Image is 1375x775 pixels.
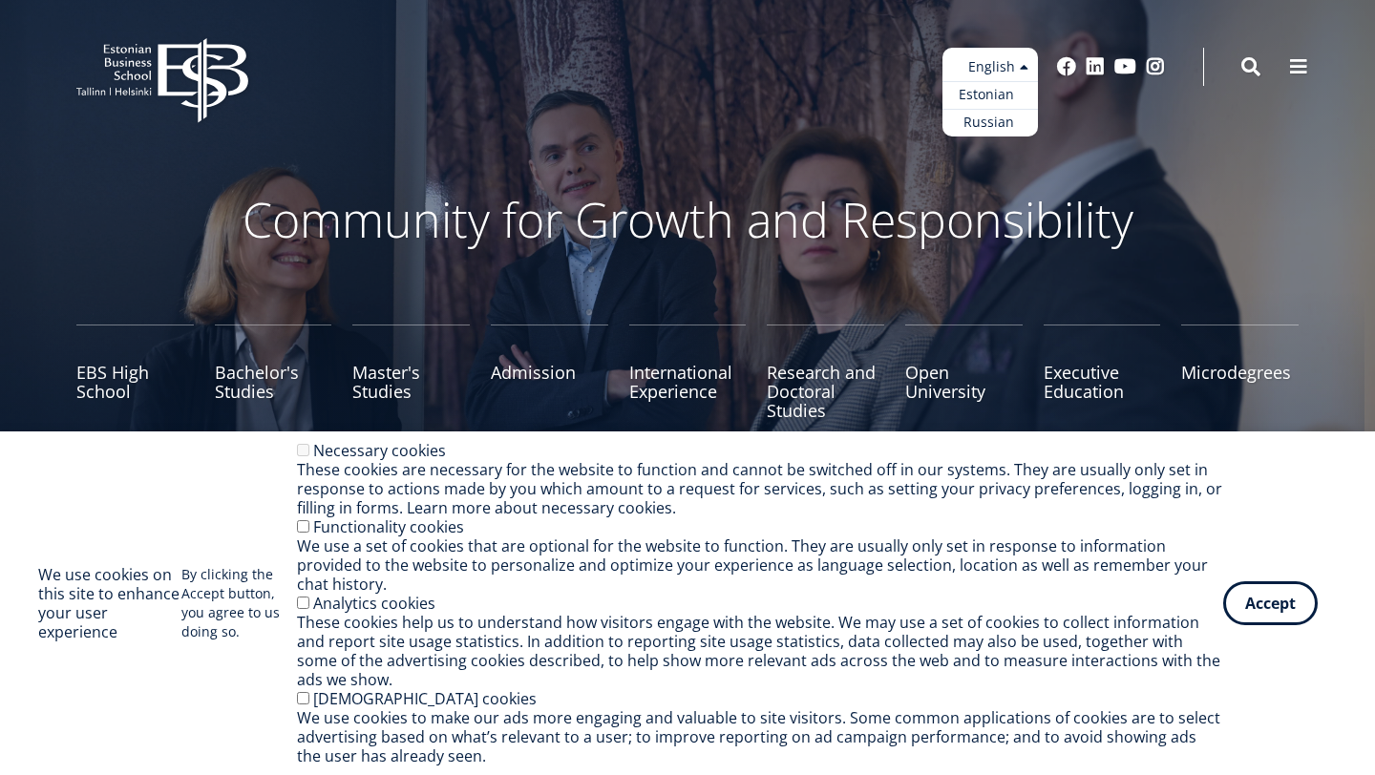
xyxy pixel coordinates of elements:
div: We use cookies to make our ads more engaging and valuable to site visitors. Some common applicati... [297,708,1223,765]
label: Analytics cookies [313,593,435,614]
a: Russian [942,109,1038,136]
label: [DEMOGRAPHIC_DATA] cookies [313,688,537,709]
a: Estonian [942,81,1038,109]
a: Admission [491,325,608,420]
label: Functionality cookies [313,516,464,537]
a: Instagram [1146,57,1165,76]
div: We use a set of cookies that are optional for the website to function. They are usually only set ... [297,536,1223,594]
a: Master's Studies [352,325,470,420]
button: Accept [1223,581,1318,625]
p: By clicking the Accept button, you agree to us doing so. [181,565,298,641]
div: These cookies help us to understand how visitors engage with the website. We may use a set of coo... [297,613,1223,689]
a: Open University [905,325,1023,420]
a: Research and Doctoral Studies [767,325,884,420]
a: Facebook [1057,57,1076,76]
div: These cookies are necessary for the website to function and cannot be switched off in our systems... [297,460,1223,517]
a: International Experience [629,325,747,420]
a: Youtube [1114,57,1136,76]
a: Bachelor's Studies [215,325,332,420]
p: Community for Growth and Responsibility [181,191,1194,248]
label: Necessary cookies [313,440,446,461]
a: Executive Education [1044,325,1161,420]
h2: We use cookies on this site to enhance your user experience [38,565,181,641]
a: Linkedin [1086,57,1105,76]
a: EBS High School [76,325,194,420]
a: Microdegrees [1181,325,1299,420]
